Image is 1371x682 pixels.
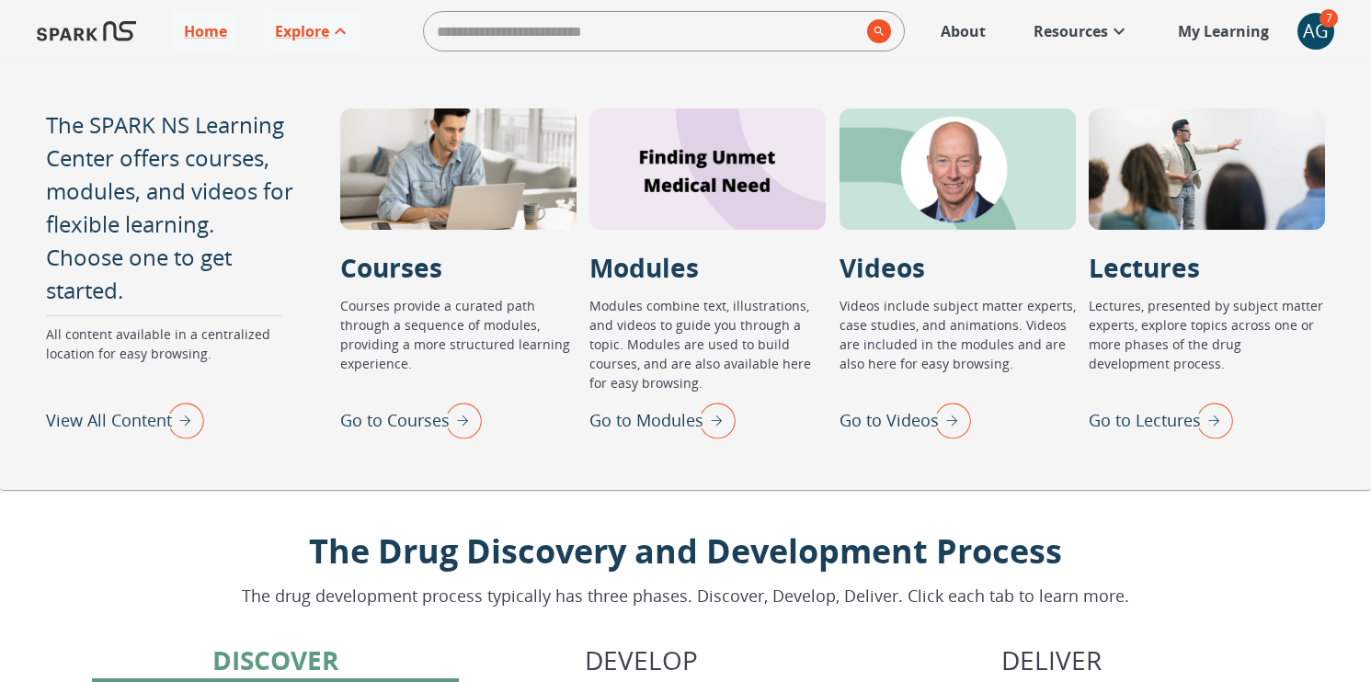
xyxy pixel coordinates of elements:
[46,108,294,307] p: The SPARK NS Learning Center offers courses, modules, and videos for flexible learning. Choose on...
[840,108,1076,230] div: Videos
[340,108,577,230] div: Courses
[589,248,699,287] p: Modules
[1320,9,1338,28] span: 7
[46,396,204,444] div: View All Content
[690,396,736,444] img: right arrow
[1034,20,1108,42] p: Resources
[275,20,329,42] p: Explore
[931,11,995,51] a: About
[158,396,204,444] img: right arrow
[589,108,826,230] div: Modules
[1089,296,1325,396] p: Lectures, presented by subject matter experts, explore topics across one or more phases of the dr...
[941,20,986,42] p: About
[184,20,227,42] p: Home
[340,296,577,396] p: Courses provide a curated path through a sequence of modules, providing a more structured learnin...
[1169,11,1279,51] a: My Learning
[925,396,971,444] img: right arrow
[340,408,450,433] p: Go to Courses
[840,296,1076,396] p: Videos include subject matter experts, case studies, and animations. Videos are included in the m...
[589,408,703,433] p: Go to Modules
[266,11,360,51] a: Explore
[1089,108,1325,230] div: Lectures
[1089,408,1201,433] p: Go to Lectures
[585,641,698,679] p: Develop
[46,324,294,396] p: All content available in a centralized location for easy browsing.
[1178,20,1269,42] p: My Learning
[1297,13,1334,50] button: account of current user
[242,584,1129,608] p: The drug development process typically has three phases. Discover, Develop, Deliver. Click each t...
[1024,11,1139,51] a: Resources
[1089,396,1233,444] div: Go to Lectures
[840,408,939,433] p: Go to Videos
[840,248,925,287] p: Videos
[46,408,172,433] p: View All Content
[37,9,136,53] img: Logo of SPARK at Stanford
[1187,396,1233,444] img: right arrow
[840,396,971,444] div: Go to Videos
[436,396,482,444] img: right arrow
[242,527,1129,576] p: The Drug Discovery and Development Process
[340,248,442,287] p: Courses
[340,396,482,444] div: Go to Courses
[212,641,338,679] p: Discover
[589,296,826,396] p: Modules combine text, illustrations, and videos to guide you through a topic. Modules are used to...
[1089,248,1200,287] p: Lectures
[175,11,236,51] a: Home
[1001,641,1102,679] p: Deliver
[589,396,736,444] div: Go to Modules
[1297,13,1334,50] div: AG
[860,12,891,51] button: search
